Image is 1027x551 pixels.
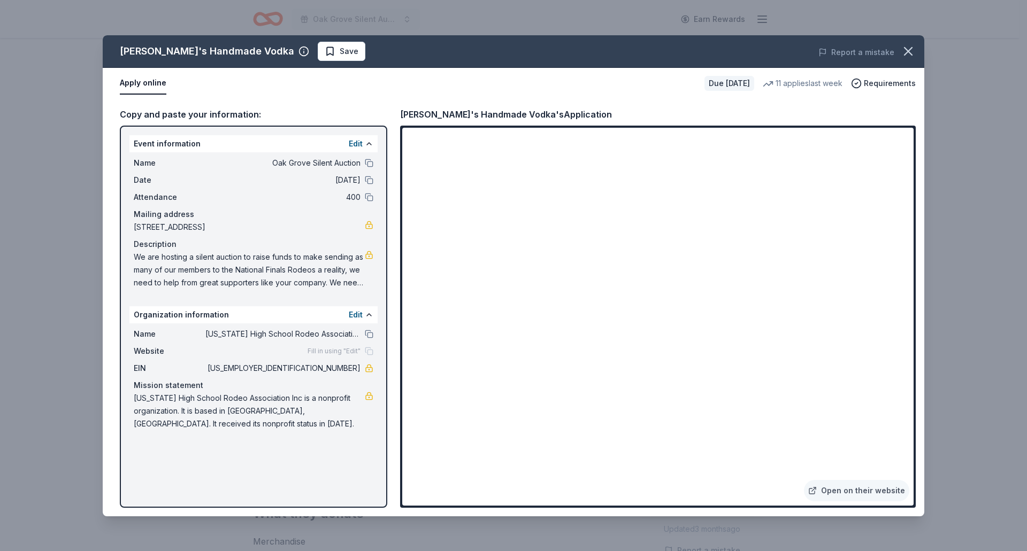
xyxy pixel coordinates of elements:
[205,191,361,204] span: 400
[129,306,378,323] div: Organization information
[134,174,205,187] span: Date
[134,379,373,392] div: Mission statement
[818,46,894,59] button: Report a mistake
[205,328,361,340] span: [US_STATE] High School Rodeo Association Inc
[134,191,205,204] span: Attendance
[134,157,205,169] span: Name
[704,76,754,91] div: Due [DATE]
[134,251,365,289] span: We are hosting a silent auction to raise funds to make sending as many of our members to the Nati...
[349,137,363,150] button: Edit
[129,135,378,152] div: Event information
[804,480,909,501] a: Open on their website
[134,208,373,221] div: Mailing address
[205,362,361,375] span: [US_EMPLOYER_IDENTIFICATION_NUMBER]
[308,347,361,355] span: Fill in using "Edit"
[864,77,916,90] span: Requirements
[318,42,365,61] button: Save
[400,107,612,121] div: [PERSON_NAME]'s Handmade Vodka's Application
[134,392,365,430] span: [US_STATE] High School Rodeo Association Inc is a nonprofit organization. It is based in [GEOGRAP...
[134,221,365,234] span: [STREET_ADDRESS]
[120,43,294,60] div: [PERSON_NAME]'s Handmade Vodka
[134,238,373,251] div: Description
[134,362,205,375] span: EIN
[205,157,361,169] span: Oak Grove Silent Auction
[851,77,916,90] button: Requirements
[349,308,363,321] button: Edit
[340,45,358,58] span: Save
[134,328,205,340] span: Name
[120,107,387,121] div: Copy and paste your information:
[120,72,166,95] button: Apply online
[134,345,205,358] span: Website
[763,77,842,90] div: 11 applies last week
[205,174,361,187] span: [DATE]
